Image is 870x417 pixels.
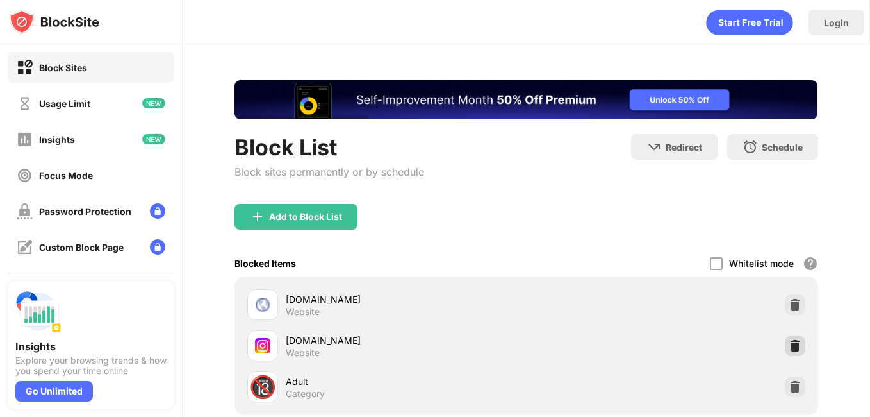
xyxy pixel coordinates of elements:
div: Explore your browsing trends & how you spend your time online [15,355,167,376]
div: Category [286,388,325,400]
img: focus-off.svg [17,167,33,183]
iframe: Banner [234,80,817,119]
div: animation [706,10,793,35]
img: time-usage-off.svg [17,96,33,112]
div: Whitelist mode [729,258,794,269]
img: lock-menu.svg [150,239,165,255]
div: Go Unlimited [15,381,93,402]
div: Block Sites [39,62,87,73]
div: [DOMAIN_NAME] [286,334,526,347]
img: block-on.svg [17,60,33,76]
div: Blocked Items [234,258,296,269]
div: Block List [234,134,424,160]
div: Block sites permanently or by schedule [234,166,424,178]
div: [DOMAIN_NAME] [286,293,526,306]
div: Insights [15,340,167,353]
img: password-protection-off.svg [17,203,33,219]
img: new-icon.svg [142,98,165,108]
iframe: Sign in with Google Dialog [607,13,857,144]
div: Password Protection [39,206,131,217]
img: customize-block-page-off.svg [17,239,33,255]
img: lock-menu.svg [150,203,165,219]
div: Usage Limit [39,98,90,109]
div: Custom Block Page [39,242,124,253]
div: Website [286,347,320,359]
div: Website [286,306,320,318]
img: insights-off.svg [17,132,33,148]
div: Adult [286,375,526,388]
img: favicons [255,338,270,353]
img: push-insights.svg [15,289,62,335]
img: logo-blocksite.svg [9,9,99,35]
div: Add to Block List [269,212,342,222]
img: favicons [255,297,270,312]
img: new-icon.svg [142,134,165,144]
div: 🔞 [249,374,276,400]
div: Insights [39,134,75,145]
div: Focus Mode [39,170,93,181]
